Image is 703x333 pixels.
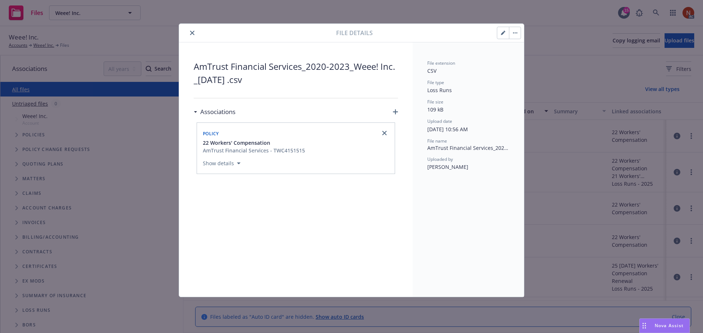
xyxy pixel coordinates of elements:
div: Drag to move [640,319,649,333]
span: AmTrust Financial Services_2020-2023_Weee! Inc._[DATE] .csv [427,144,509,152]
span: Nova Assist [655,322,684,329]
span: AmTrust Financial Services_2020-2023_Weee! Inc._[DATE] .csv [194,60,398,86]
button: close [188,29,197,37]
button: 22 Workers' Compensation [203,139,305,147]
button: Nova Assist [639,318,690,333]
span: Policy [203,130,219,137]
span: File name [427,138,447,144]
span: [DATE] 10:56 AM [427,126,468,133]
span: Uploaded by [427,156,453,162]
div: Associations [194,107,235,117]
span: File type [427,79,444,86]
button: Show details [200,159,243,168]
div: AmTrust Financial Services - TWC4151515 [203,147,305,154]
span: 109 kB [427,106,443,113]
a: close [380,129,389,137]
span: File details [336,29,373,37]
span: File extension [427,60,455,66]
h3: Associations [200,107,235,117]
span: CSV [427,67,436,74]
span: [PERSON_NAME] [427,163,468,170]
span: Loss Runs [427,87,452,94]
span: File size [427,99,443,105]
span: 22 Workers' Compensation [203,139,270,147]
span: Upload date [427,118,452,124]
